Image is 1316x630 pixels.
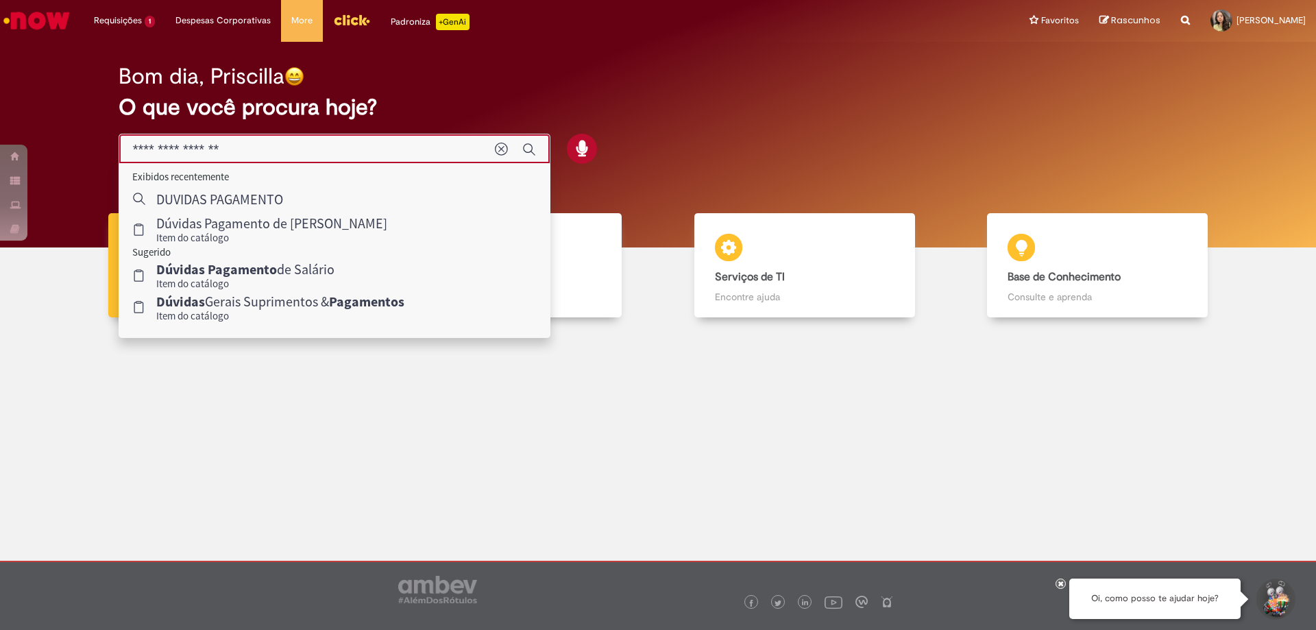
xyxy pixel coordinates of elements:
span: More [291,14,313,27]
span: 1 [145,16,155,27]
img: logo_footer_workplace.png [855,596,868,608]
img: logo_footer_ambev_rotulo_gray.png [398,576,477,603]
a: Serviços de TI Encontre ajuda [658,213,951,318]
span: Requisições [94,14,142,27]
p: Consulte e aprenda [1008,290,1187,304]
b: Base de Conhecimento [1008,270,1121,284]
span: Rascunhos [1111,14,1160,27]
b: Serviços de TI [715,270,785,284]
a: Rascunhos [1099,14,1160,27]
img: logo_footer_naosei.png [881,596,893,608]
img: happy-face.png [284,66,304,86]
span: [PERSON_NAME] [1236,14,1306,26]
img: logo_footer_twitter.png [775,600,781,607]
span: Despesas Corporativas [175,14,271,27]
img: logo_footer_facebook.png [748,600,755,607]
img: logo_footer_linkedin.png [802,599,809,607]
h2: Bom dia, Priscilla [119,64,284,88]
img: logo_footer_youtube.png [825,593,842,611]
p: +GenAi [436,14,470,30]
img: click_logo_yellow_360x200.png [333,10,370,30]
span: Favoritos [1041,14,1079,27]
p: Encontre ajuda [715,290,894,304]
div: Oi, como posso te ajudar hoje? [1069,579,1241,619]
a: Base de Conhecimento Consulte e aprenda [951,213,1245,318]
img: ServiceNow [1,7,72,34]
a: Tirar dúvidas Tirar dúvidas com Lupi Assist e Gen Ai [72,213,365,318]
button: Iniciar Conversa de Suporte [1254,579,1295,620]
div: Padroniza [391,14,470,30]
h2: O que você procura hoje? [119,95,1198,119]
